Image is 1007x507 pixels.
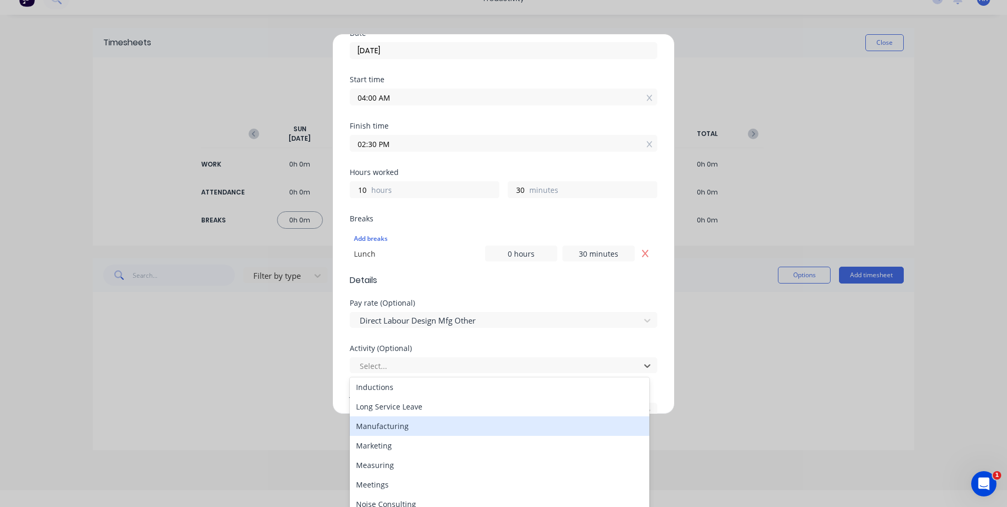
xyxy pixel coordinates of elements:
[350,377,649,397] div: Inductions
[350,274,657,287] span: Details
[993,471,1001,480] span: 1
[354,232,653,246] div: Add breaks
[350,436,649,455] div: Marketing
[350,345,657,352] div: Activity (Optional)
[350,397,649,416] div: Long Service Leave
[508,182,527,198] input: 0
[485,246,557,261] input: 0
[350,30,657,37] div: Date
[350,169,657,176] div: Hours worked
[350,215,657,222] div: Breaks
[562,246,635,261] input: 0
[637,246,653,261] button: Remove Lunch
[971,471,996,496] iframe: Intercom live chat
[350,299,657,307] div: Pay rate (Optional)
[350,475,649,494] div: Meetings
[350,455,649,475] div: Measuring
[350,76,657,83] div: Start time
[529,184,657,198] label: minutes
[371,184,499,198] label: hours
[350,416,649,436] div: Manufacturing
[350,182,369,198] input: 0
[354,248,485,259] div: Lunch
[350,122,657,130] div: Finish time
